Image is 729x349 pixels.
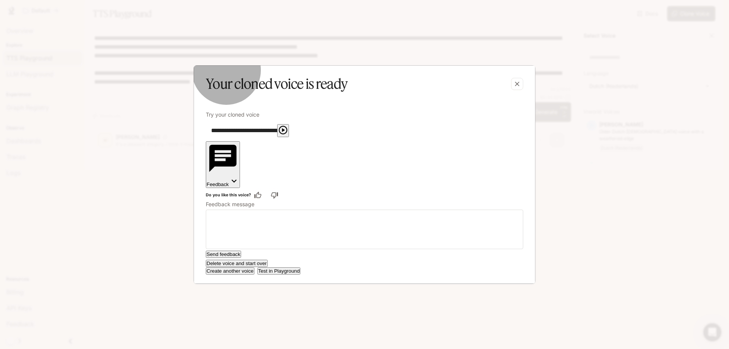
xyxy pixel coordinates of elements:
button: Test in Playground [257,267,301,275]
p: Try your cloned voice [206,112,259,117]
button: Feedback [206,141,240,188]
button: Create another voice [206,267,254,275]
h6: Do you like this voice? [206,192,251,198]
button: Send feedback [206,251,241,258]
p: Feedback message [206,202,254,207]
button: Delete voice and start over [206,260,268,267]
h5: Your cloned voice is ready [206,74,347,93]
